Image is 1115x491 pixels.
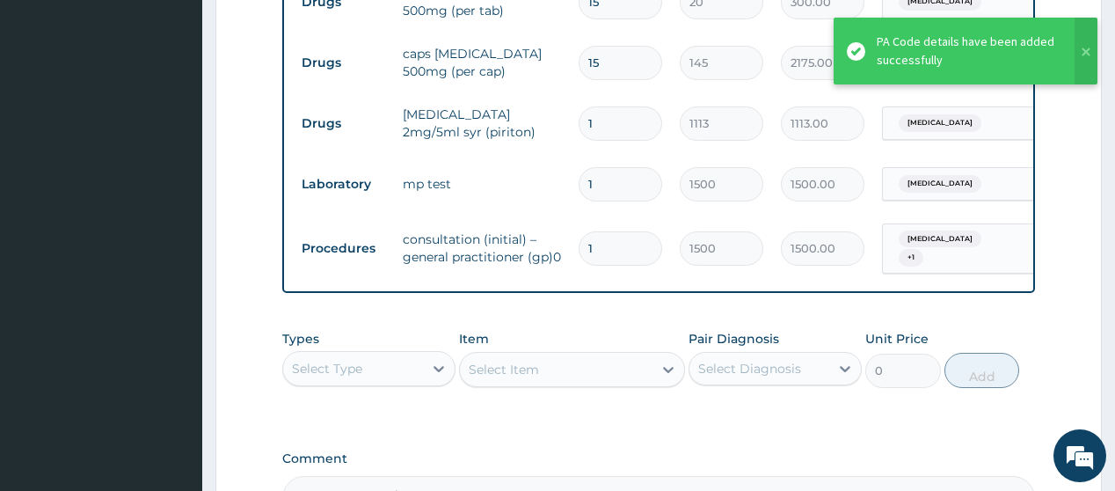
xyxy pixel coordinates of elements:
div: Chat with us now [91,99,295,121]
label: Unit Price [865,330,929,348]
img: d_794563401_company_1708531726252_794563401 [33,88,71,132]
td: Drugs [293,107,394,140]
td: [MEDICAL_DATA] 2mg/5ml syr (piriton) [394,97,570,150]
label: Item [459,330,489,348]
label: Pair Diagnosis [689,330,779,348]
div: Select Diagnosis [698,360,801,377]
td: Laboratory [293,168,394,201]
span: [MEDICAL_DATA] [899,175,981,193]
span: [MEDICAL_DATA] [899,114,981,132]
td: mp test [394,166,570,202]
td: consultation (initial) – general practitioner (gp)0 [394,222,570,275]
div: PA Code details have been added successfully [877,33,1058,70]
span: We're online! [102,138,243,316]
td: Drugs [293,47,394,79]
button: Add [944,353,1020,388]
span: [MEDICAL_DATA] [899,231,981,248]
div: Minimize live chat window [288,9,331,51]
textarea: Type your message and hit 'Enter' [9,314,335,376]
td: caps [MEDICAL_DATA] 500mg (per cap) [394,36,570,89]
td: Procedures [293,232,394,265]
label: Types [282,332,319,347]
div: Select Type [292,360,362,377]
span: + 1 [899,249,923,267]
label: Comment [282,451,1034,466]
